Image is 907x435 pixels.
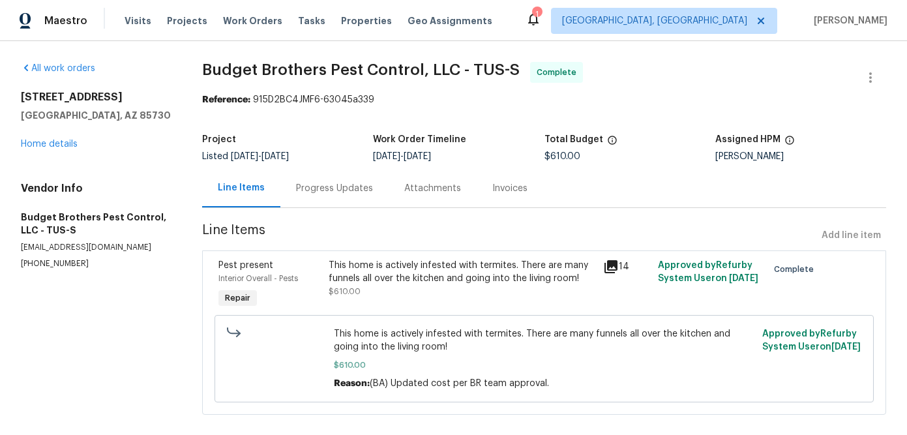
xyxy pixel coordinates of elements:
span: [PERSON_NAME] [809,14,887,27]
span: [DATE] [373,152,400,161]
span: [DATE] [231,152,258,161]
span: Line Items [202,224,816,248]
h4: Vendor Info [21,182,171,195]
h5: Project [202,135,236,144]
span: [DATE] [404,152,431,161]
div: Invoices [492,182,528,195]
span: $610.00 [329,288,361,295]
p: [PHONE_NUMBER] [21,258,171,269]
span: $610.00 [334,359,754,372]
span: - [373,152,431,161]
span: The hpm assigned to this work order. [784,135,795,152]
div: This home is actively infested with termites. There are many funnels all over the kitchen and goi... [329,259,595,285]
div: Attachments [404,182,461,195]
span: Listed [202,152,289,161]
span: The total cost of line items that have been proposed by Opendoor. This sum includes line items th... [607,135,617,152]
span: Complete [774,263,819,276]
div: Line Items [218,181,265,194]
a: Home details [21,140,78,149]
span: (BA) Updated cost per BR team approval. [370,379,549,388]
div: 1 [532,8,541,21]
h5: Work Order Timeline [373,135,466,144]
span: [DATE] [261,152,289,161]
span: Approved by Refurby System User on [658,261,758,283]
span: Pest present [218,261,273,270]
span: Properties [341,14,392,27]
span: Work Orders [223,14,282,27]
span: Visits [125,14,151,27]
div: 915D2BC4JMF6-63045a339 [202,93,886,106]
b: Reference: [202,95,250,104]
h2: [STREET_ADDRESS] [21,91,171,104]
span: Complete [537,66,582,79]
a: All work orders [21,64,95,73]
span: Interior Overall - Pests [218,275,298,282]
div: Progress Updates [296,182,373,195]
p: [EMAIL_ADDRESS][DOMAIN_NAME] [21,242,171,253]
span: Reason: [334,379,370,388]
span: [GEOGRAPHIC_DATA], [GEOGRAPHIC_DATA] [562,14,747,27]
span: Repair [220,292,256,305]
span: Projects [167,14,207,27]
h5: Total Budget [544,135,603,144]
span: Maestro [44,14,87,27]
span: [DATE] [729,274,758,283]
span: Geo Assignments [408,14,492,27]
h5: Assigned HPM [715,135,781,144]
span: $610.00 [544,152,580,161]
span: - [231,152,289,161]
span: This home is actively infested with termites. There are many funnels all over the kitchen and goi... [334,327,754,353]
h5: [GEOGRAPHIC_DATA], AZ 85730 [21,109,171,122]
div: 14 [603,259,650,275]
h5: Budget Brothers Pest Control, LLC - TUS-S [21,211,171,237]
span: Budget Brothers Pest Control, LLC - TUS-S [202,62,520,78]
div: [PERSON_NAME] [715,152,886,161]
span: Tasks [298,16,325,25]
span: Approved by Refurby System User on [762,329,861,352]
span: [DATE] [831,342,861,352]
